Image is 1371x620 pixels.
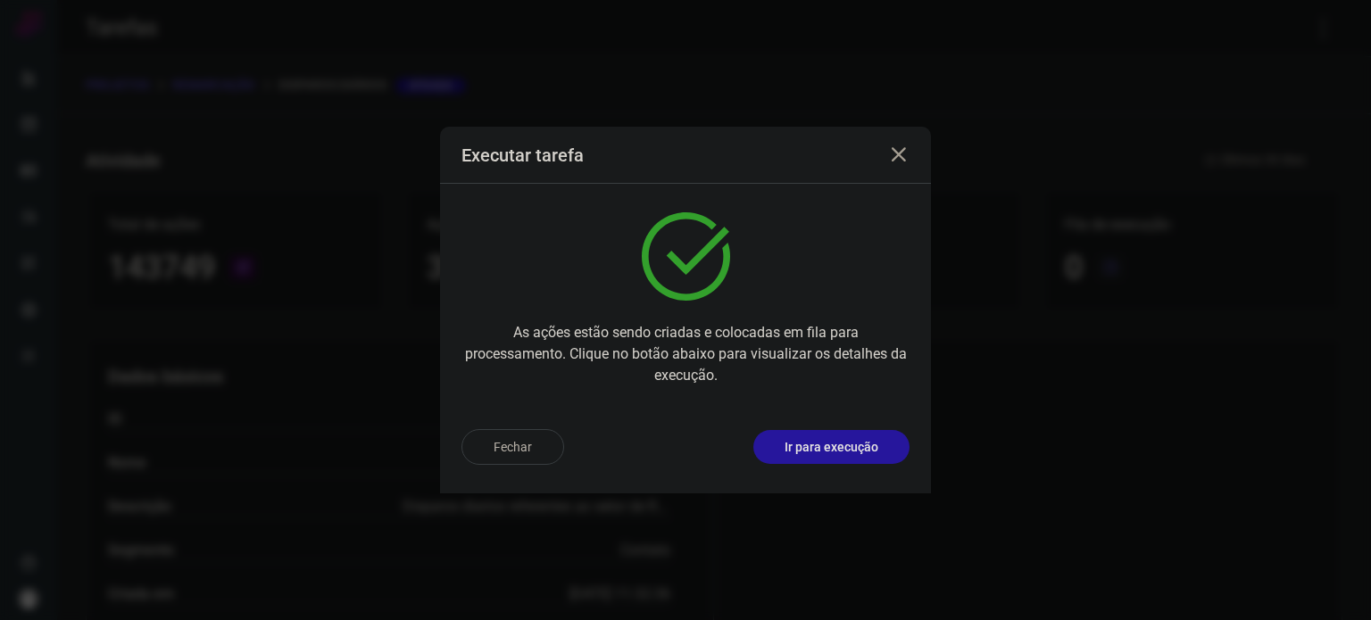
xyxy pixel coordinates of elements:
[461,145,584,166] h3: Executar tarefa
[753,430,910,464] button: Ir para execução
[785,438,878,457] p: Ir para execução
[642,212,730,301] img: verified.svg
[461,429,564,465] button: Fechar
[461,322,910,386] p: As ações estão sendo criadas e colocadas em fila para processamento. Clique no botão abaixo para ...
